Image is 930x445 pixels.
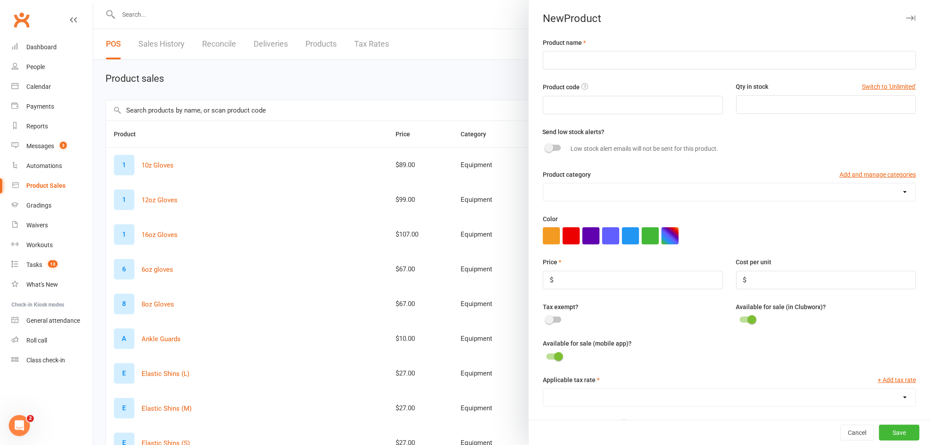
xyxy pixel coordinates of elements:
[26,123,48,130] div: Reports
[11,275,93,295] a: What's New
[743,275,747,285] div: $
[878,375,916,385] button: + Add tax rate
[11,97,93,117] a: Payments
[11,156,93,176] a: Automations
[26,357,65,364] div: Class check-in
[26,162,62,169] div: Automations
[11,77,93,97] a: Calendar
[26,44,57,51] div: Dashboard
[9,415,30,436] iframe: Intercom live chat
[11,235,93,255] a: Workouts
[736,257,772,267] label: Cost per unit
[542,127,604,137] label: Send low stock alerts?
[11,196,93,215] a: Gradings
[550,275,553,285] div: $
[840,425,874,441] button: Cancel
[11,9,33,31] a: Clubworx
[11,331,93,350] a: Roll call
[26,103,54,110] div: Payments
[11,255,93,275] a: Tasks 13
[11,117,93,136] a: Reports
[543,302,578,312] label: Tax exempt?
[543,38,586,47] label: Product name
[862,82,916,91] button: Switch to 'Unlimited'
[11,215,93,235] a: Waivers
[11,57,93,77] a: People
[26,241,53,248] div: Workouts
[736,302,826,312] label: Available for sale (in Clubworx)?
[11,136,93,156] a: Messages 3
[11,176,93,196] a: Product Sales
[48,260,58,268] span: 13
[543,375,599,385] label: Applicable tax rate
[26,63,45,70] div: People
[26,83,51,90] div: Calendar
[26,337,47,344] div: Roll call
[27,415,34,422] span: 2
[543,257,561,267] label: Price
[570,144,718,153] label: Low stock alert emails will not be sent for this product.
[26,281,58,288] div: What's New
[543,82,580,92] label: Product code
[26,142,54,150] div: Messages
[26,261,42,268] div: Tasks
[543,339,632,348] label: Available for sale (mobile app)?
[60,142,67,149] span: 3
[11,37,93,57] a: Dashboard
[543,214,558,224] label: Color
[736,82,769,91] label: Qty in stock
[11,311,93,331] a: General attendance kiosk mode
[543,170,591,179] label: Product category
[879,425,919,441] button: Save
[26,317,80,324] div: General attendance
[839,170,916,179] button: Add and manage categories
[26,202,51,209] div: Gradings
[11,350,93,370] a: Class kiosk mode
[26,222,48,229] div: Waivers
[529,12,930,25] div: New Product
[26,182,65,189] div: Product Sales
